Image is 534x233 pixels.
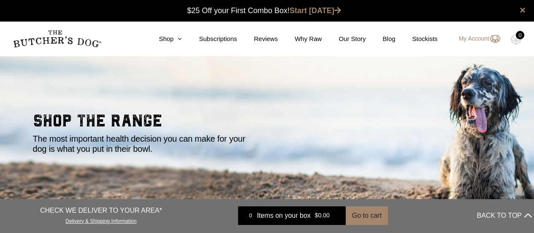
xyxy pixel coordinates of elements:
a: Our Story [322,34,366,44]
h2: shop the range [33,112,501,134]
p: CHECK WE DELIVER TO YOUR AREA* [40,206,162,216]
a: close [520,5,526,15]
img: TBD_Cart-Empty.png [511,34,521,45]
bdi: 0.00 [315,212,330,219]
button: BACK TO TOP [477,206,532,226]
span: Items on your box [257,211,311,221]
a: Stockists [396,34,438,44]
button: Go to cart [346,206,388,225]
a: 0 Items on your box $0.00 [238,206,346,225]
p: The most important health decision you can make for your dog is what you put in their bowl. [33,134,257,154]
span: $ [315,212,318,219]
a: Shop [142,34,182,44]
div: 0 [516,31,524,39]
a: Start [DATE] [290,6,341,15]
a: Blog [366,34,396,44]
a: Reviews [237,34,278,44]
a: Why Raw [278,34,322,44]
a: Delivery & Shipping Information [65,216,136,224]
a: My Account [450,34,500,44]
div: 0 [244,211,257,220]
a: Subscriptions [182,34,237,44]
